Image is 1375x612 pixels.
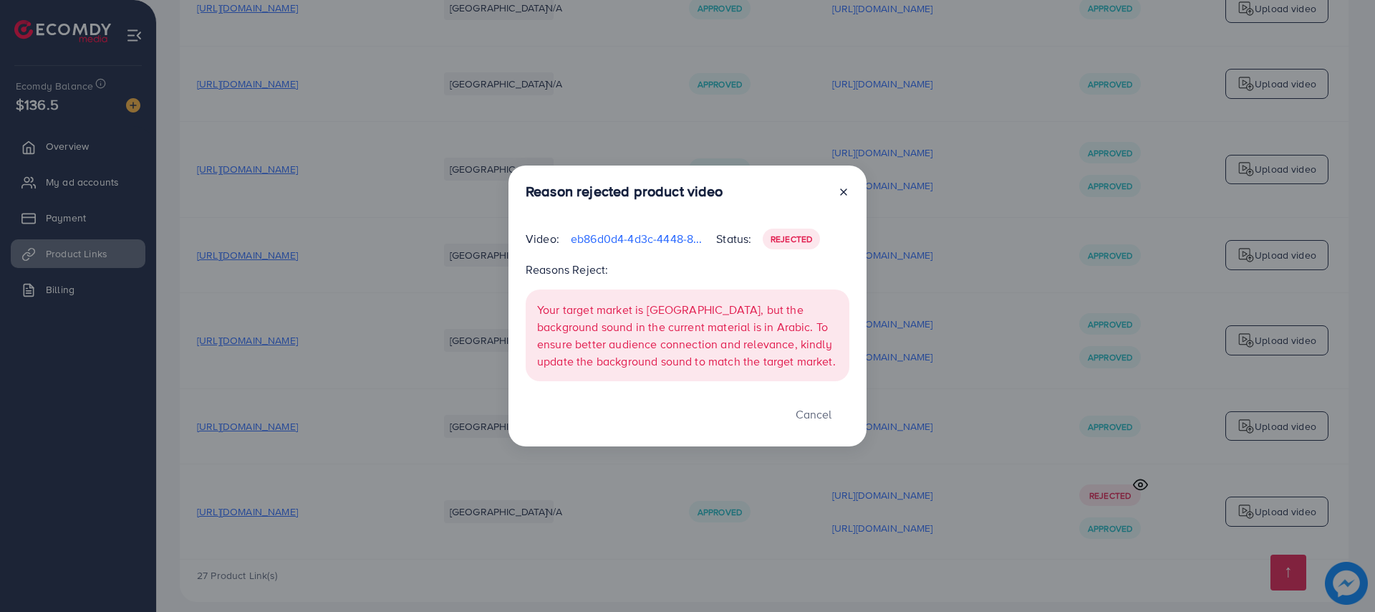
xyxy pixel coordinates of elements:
span: Rejected [771,233,812,245]
button: Cancel [778,398,849,429]
p: eb86d0d4-4d3c-4448-879b-e195dc4c56e7-1757594590752.mp4 [571,230,705,247]
p: Reasons Reject: [526,261,849,278]
p: Status: [716,230,751,247]
p: Your target market is [GEOGRAPHIC_DATA], but the background sound in the current material is in A... [537,301,838,370]
h3: Reason rejected product video [526,183,723,200]
p: Video: [526,230,559,247]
